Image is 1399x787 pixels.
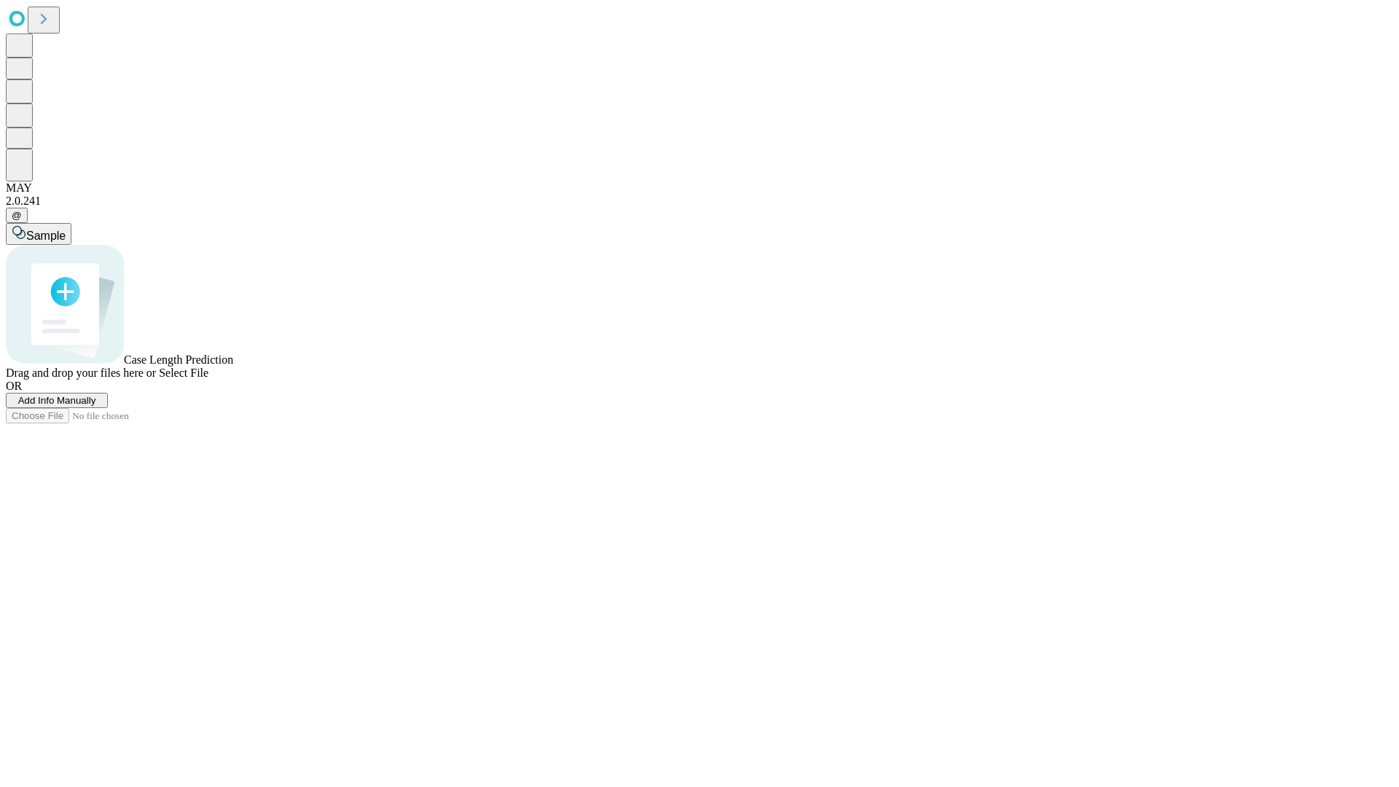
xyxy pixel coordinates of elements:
span: @ [12,210,22,221]
button: Add Info Manually [6,393,108,408]
span: OR [6,380,22,392]
span: Case Length Prediction [124,353,233,366]
span: Add Info Manually [18,395,96,406]
div: MAY [6,181,1393,195]
span: Select File [159,367,208,379]
button: Sample [6,223,71,245]
button: @ [6,208,28,223]
span: Drag and drop your files here or [6,367,156,379]
span: Sample [26,230,66,242]
div: 2.0.241 [6,195,1393,208]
